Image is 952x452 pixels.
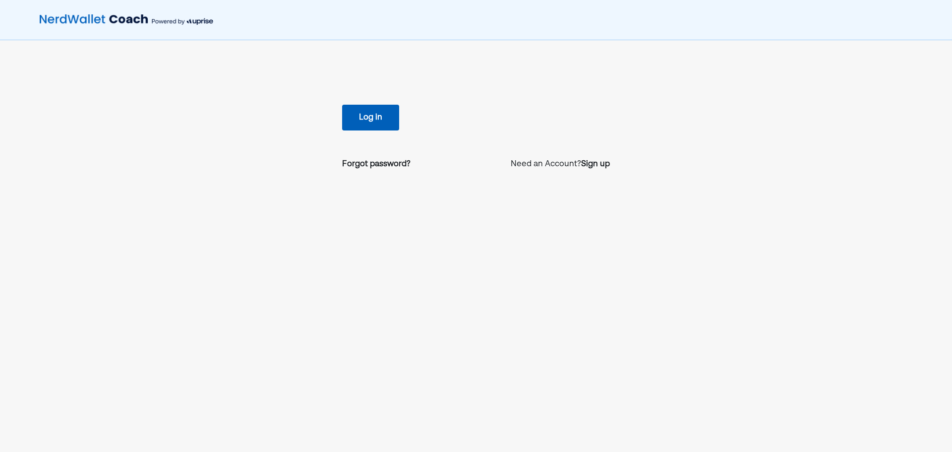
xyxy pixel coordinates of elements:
[511,158,610,170] p: Need an Account?
[581,158,610,170] a: Sign up
[342,158,411,170] a: Forgot password?
[342,105,399,130] button: Log in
